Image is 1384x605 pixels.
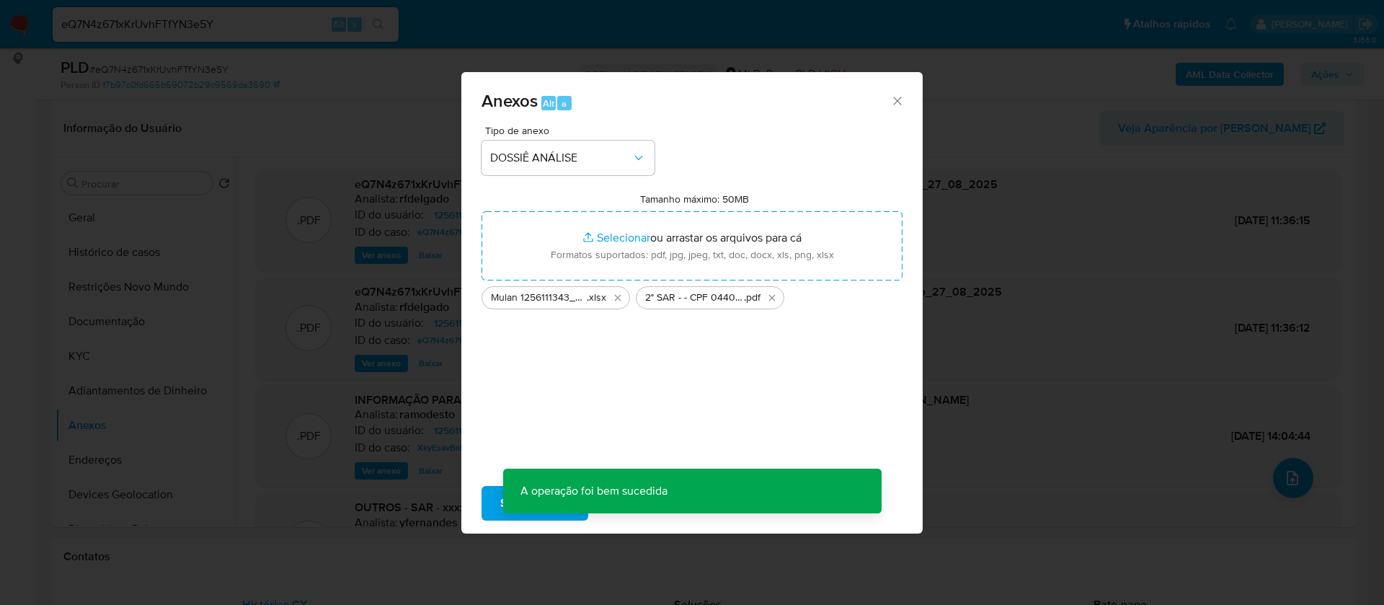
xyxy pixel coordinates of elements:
[562,97,567,110] span: a
[482,281,902,309] ul: Arquivos selecionados
[763,289,781,306] button: Excluir 2° SAR - - CPF 04400931552 - DIEGO REIS RODRIGUES.pdf
[890,94,903,107] button: Fechar
[609,289,626,306] button: Excluir Mulan 1256111343_2025_08_26_17_09_17.xlsx
[490,151,631,165] span: DOSSIÊ ANÁLISE
[503,469,685,513] p: A operação foi bem sucedida
[543,97,554,110] span: Alt
[491,291,587,305] span: Mulan 1256111343_2025_08_26_17_09_17
[744,291,760,305] span: .pdf
[587,291,606,305] span: .xlsx
[482,486,588,521] button: Subir arquivo
[482,88,538,113] span: Anexos
[645,291,744,305] span: 2° SAR - - CPF 04400931552 - [PERSON_NAME]
[500,487,569,519] span: Subir arquivo
[482,141,655,175] button: DOSSIÊ ANÁLISE
[640,193,749,206] label: Tamanho máximo: 50MB
[485,125,658,136] span: Tipo de anexo
[613,487,660,519] span: Cancelar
